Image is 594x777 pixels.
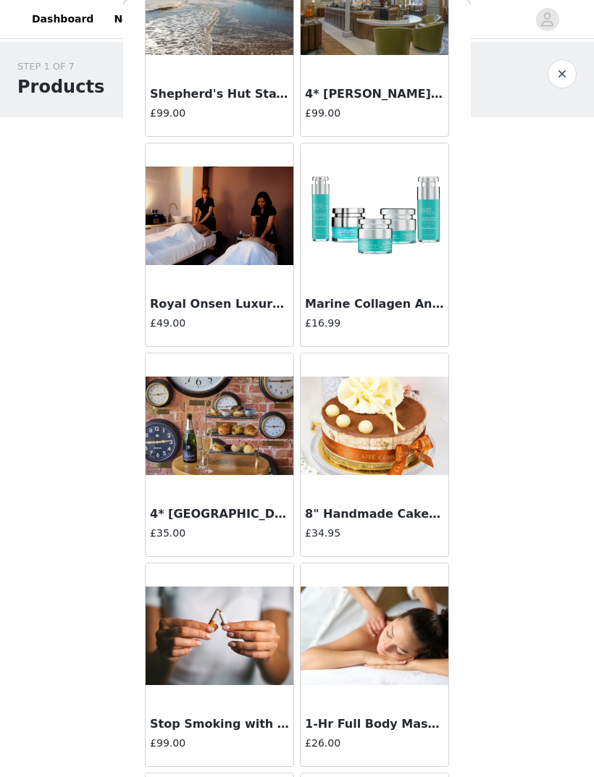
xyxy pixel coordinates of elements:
[105,3,177,35] a: Networks
[305,736,444,751] h4: £26.00
[301,377,448,476] img: 8" Handmade Cake 6 Flavours (1 Oct)
[17,59,104,74] div: STEP 1 OF 7
[150,715,289,733] h3: Stop Smoking with [PERSON_NAME] Easyway ([DATE])
[17,74,104,100] h1: Products
[150,736,289,751] h4: £99.00
[23,3,102,35] a: Dashboard
[146,167,293,266] img: Royal Onsen Luxury Spa Day (1 Oct)
[305,316,444,331] h4: £16.99
[305,85,444,103] h3: 4* [PERSON_NAME] Christmas Stay & Prosecco For 2 ([DATE])
[150,106,289,121] h4: £99.00
[305,106,444,121] h4: £99.00
[150,526,289,541] h4: £35.00
[150,316,289,331] h4: £49.00
[305,526,444,541] h4: £34.95
[301,587,448,686] img: 1-Hr Full Body Massage Offer (1 Oct)
[305,715,444,733] h3: 1-Hr Full Body Massage Offer ([DATE])
[150,295,289,313] h3: Royal Onsen Luxury Spa Day ([DATE])
[305,295,444,313] h3: Marine Collagen Anti-Ageing' Skincare ([DATE])
[301,167,448,266] img: Marine Collagen Anti-Ageing' Skincare (1 Oct)
[146,377,293,476] img: 4* Hotel du Vin Afternoon Tea (1 Oct)
[146,587,293,686] img: Stop Smoking with Allen Carr's Easyway (1 Oct)
[150,505,289,523] h3: 4* [GEOGRAPHIC_DATA] Afternoon Tea ([DATE])
[540,8,554,31] div: avatar
[150,85,289,103] h3: Shepherd's Hut Stay + Prosecco! ([DATE])
[305,505,444,523] h3: 8" Handmade Cake 6 Flavours ([DATE])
